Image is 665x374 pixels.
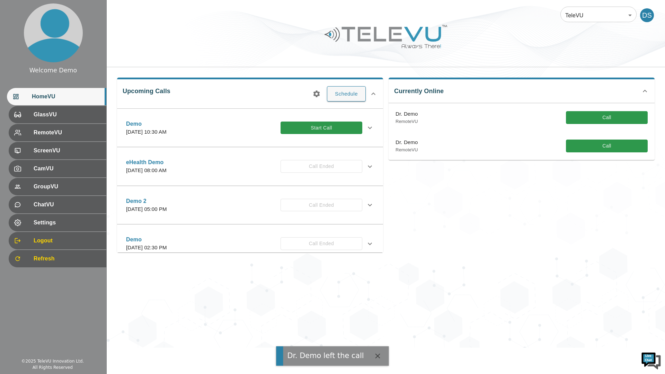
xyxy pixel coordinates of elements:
p: Demo [126,235,167,244]
p: eHealth Demo [126,158,167,167]
span: GlassVU [34,110,101,119]
span: CamVU [34,164,101,173]
img: profile.png [24,3,83,62]
span: Settings [34,219,101,227]
img: Logo [323,22,448,51]
p: Dr. Demo [396,139,418,146]
button: Schedule [327,86,366,101]
div: Dr. Demo left the call [287,350,364,361]
span: RemoteVU [34,128,101,137]
span: We're online! [40,87,96,157]
div: Minimize live chat window [114,3,130,20]
span: ScreenVU [34,146,101,155]
div: TeleVU [560,6,637,25]
div: GroupVU [9,178,106,195]
div: Welcome Demo [29,66,77,75]
span: Logout [34,237,101,245]
div: Demo 2[DATE] 05:00 PMCall Ended [121,193,380,217]
p: RemoteVU [396,118,418,125]
div: All Rights Reserved [33,364,73,371]
div: Logout [9,232,106,249]
button: Start Call [281,122,362,134]
button: Call [566,140,648,152]
div: RemoteVU [9,124,106,141]
p: Demo 2 [126,197,167,205]
div: eHealth Demo[DATE] 08:00 AMCall Ended [121,154,380,179]
img: Chat Widget [641,350,662,371]
p: [DATE] 05:00 PM [126,205,167,213]
p: RemoteVU [396,146,418,153]
div: DS [640,8,654,22]
div: CamVU [9,160,106,177]
p: [DATE] 02:30 PM [126,244,167,252]
img: d_736959983_company_1615157101543_736959983 [12,32,29,50]
span: ChatVU [34,201,101,209]
button: Call [566,111,648,124]
textarea: Type your message and hit 'Enter' [3,189,132,213]
div: HomeVU [7,88,106,105]
span: Refresh [34,255,101,263]
div: © 2025 TeleVU Innovation Ltd. [21,358,84,364]
div: GlassVU [9,106,106,123]
div: Refresh [9,250,106,267]
p: [DATE] 10:30 AM [126,128,167,136]
p: Dr. Demo [396,110,418,118]
div: ChatVU [9,196,106,213]
p: [DATE] 08:00 AM [126,167,167,175]
div: Demo[DATE] 02:30 PMCall Ended [121,231,380,256]
p: Demo [126,120,167,128]
div: Demo[DATE] 10:30 AMStart Call [121,116,380,140]
div: Chat with us now [36,36,116,45]
div: Settings [9,214,106,231]
span: HomeVU [32,92,101,101]
span: GroupVU [34,182,101,191]
div: ScreenVU [9,142,106,159]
